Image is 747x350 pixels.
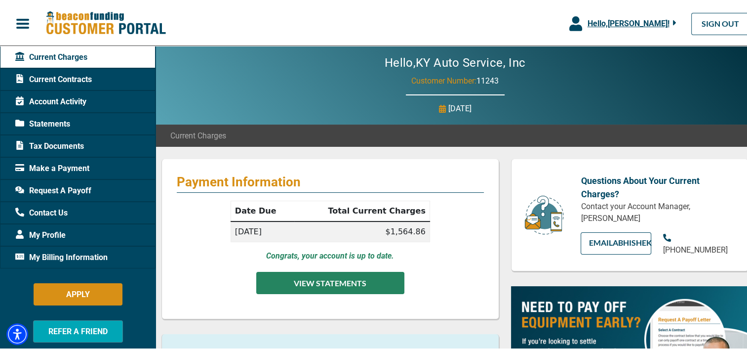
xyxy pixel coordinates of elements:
span: 11243 [476,75,499,84]
td: [DATE] [231,220,294,241]
th: Total Current Charges [294,200,430,220]
p: [DATE] [448,101,472,113]
button: APPLY [34,282,122,304]
span: Tax Documents [15,139,84,151]
img: Beacon Funding Customer Portal Logo [45,9,166,35]
span: [PHONE_NUMBER] [663,244,728,253]
h2: Hello, KY Auto Service, Inc [355,54,555,69]
span: Current Charges [170,129,226,140]
a: EMAILAbhishek [581,231,651,253]
a: [PHONE_NUMBER] [663,231,733,255]
span: Hello, [PERSON_NAME] ! [587,17,669,27]
span: Customer Number: [411,75,476,84]
button: VIEW STATEMENTS [256,270,404,293]
span: Contact Us [15,206,68,218]
p: Questions About Your Current Charges? [581,173,733,199]
span: Current Charges [15,50,87,62]
img: customer-service.png [522,193,566,234]
span: Current Contracts [15,72,92,84]
span: Make a Payment [15,161,89,173]
p: Congrats, your account is up to date. [266,249,394,261]
div: Accessibility Menu [6,322,28,344]
span: My Profile [15,228,66,240]
button: REFER A FRIEND [33,319,123,341]
span: Account Activity [15,94,86,106]
span: Request A Payoff [15,183,91,195]
p: Payment Information [177,173,484,188]
span: My Billing Information [15,250,108,262]
th: Date Due [231,200,294,220]
td: $1,564.86 [294,220,430,241]
span: Statements [15,117,70,129]
p: Contact your Account Manager, [PERSON_NAME] [581,199,733,223]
